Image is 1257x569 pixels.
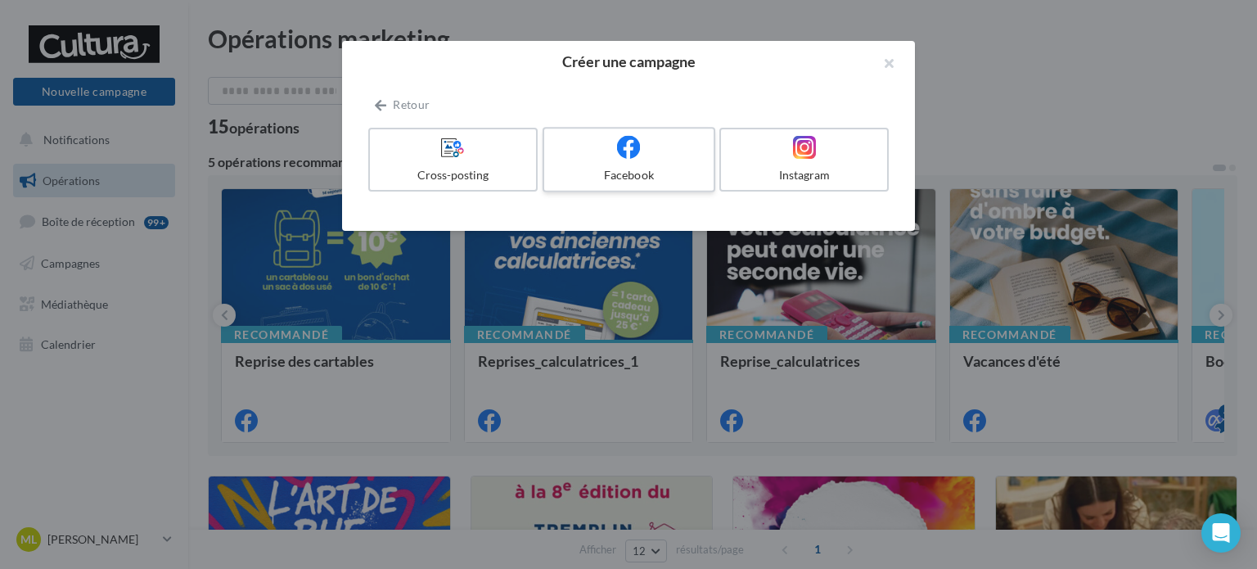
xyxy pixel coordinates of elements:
[376,167,529,183] div: Cross-posting
[728,167,881,183] div: Instagram
[1201,513,1241,553] div: Open Intercom Messenger
[551,167,706,183] div: Facebook
[368,95,436,115] button: Retour
[368,54,889,69] h2: Créer une campagne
